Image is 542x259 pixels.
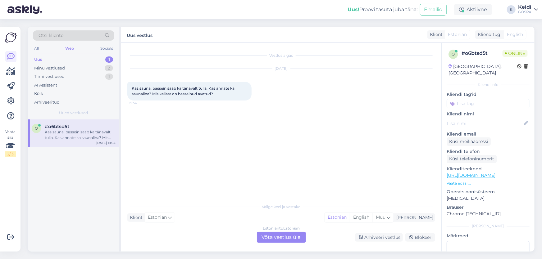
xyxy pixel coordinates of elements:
[475,31,502,38] div: Klienditugi
[518,5,531,10] div: Keidi
[447,148,530,155] p: Kliendi telefon
[34,74,65,80] div: Tiimi vestlused
[35,126,38,131] span: o
[127,204,435,210] div: Valige keel ja vastake
[127,53,435,58] div: Vestlus algas
[127,66,435,71] div: [DATE]
[503,50,528,57] span: Online
[376,214,385,220] span: Muu
[34,65,65,71] div: Minu vestlused
[129,101,153,105] span: 19:54
[447,111,530,117] p: Kliendi nimi
[447,137,491,146] div: Küsi meiliaadressi
[447,91,530,98] p: Kliendi tag'id
[99,44,114,52] div: Socials
[105,74,113,80] div: 1
[447,99,530,108] input: Lisa tag
[5,129,16,157] div: Vaata siia
[447,211,530,217] p: Chrome [TECHNICAL_ID]
[348,6,417,13] div: Proovi tasuta juba täna:
[59,110,88,116] span: Uued vestlused
[447,172,495,178] a: [URL][DOMAIN_NAME]
[507,5,516,14] div: K
[34,56,42,63] div: Uus
[148,214,167,221] span: Estonian
[405,233,435,242] div: Blokeeri
[449,63,517,76] div: [GEOGRAPHIC_DATA], [GEOGRAPHIC_DATA]
[263,226,300,231] div: Estonian to Estonian
[447,166,530,172] p: Klienditeekond
[447,155,497,163] div: Küsi telefoninumbrit
[33,44,40,52] div: All
[447,181,530,186] p: Vaata edasi ...
[34,82,57,88] div: AI Assistent
[127,214,143,221] div: Klient
[447,120,522,127] input: Lisa nimi
[5,32,17,43] img: Askly Logo
[325,213,350,222] div: Estonian
[448,31,467,38] span: Estonian
[45,129,116,141] div: Kas sauna, basseinisaab ka tänavalt tulla. Kas annate ka saunalina? Mis kellast on basseinud avatud?
[45,124,69,129] span: #o6btsd5t
[105,56,113,63] div: 1
[420,4,447,16] button: Emailid
[350,213,372,222] div: English
[355,233,403,242] div: Arhiveeri vestlus
[34,99,60,105] div: Arhiveeritud
[447,204,530,211] p: Brauser
[257,232,306,243] div: Võta vestlus üle
[105,65,113,71] div: 2
[96,141,116,145] div: [DATE] 19:54
[462,50,503,57] div: # o6btsd5t
[427,31,443,38] div: Klient
[454,4,492,15] div: Aktiivne
[447,233,530,239] p: Märkmed
[34,91,43,97] div: Kõik
[452,52,455,56] span: o
[394,214,433,221] div: [PERSON_NAME]
[447,195,530,202] p: [MEDICAL_DATA]
[447,82,530,87] div: Kliendi info
[447,189,530,195] p: Operatsioonisüsteem
[447,131,530,137] p: Kliendi email
[5,151,16,157] div: 2 / 3
[127,30,153,39] label: Uus vestlus
[518,10,531,15] div: GOSPA
[39,32,63,39] span: Otsi kliente
[507,31,523,38] span: English
[518,5,538,15] a: KeidiGOSPA
[132,86,235,96] span: Kas sauna, basseinisaab ka tänavalt tulla. Kas annate ka saunalina? Mis kellast on basseinud avatud?
[447,223,530,229] div: [PERSON_NAME]
[348,7,359,12] b: Uus!
[64,44,75,52] div: Web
